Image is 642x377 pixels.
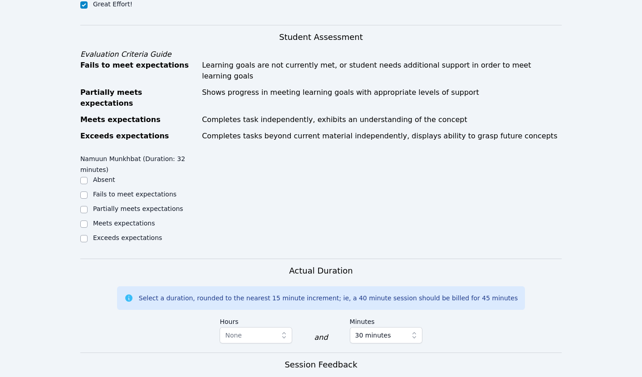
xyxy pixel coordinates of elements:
h3: Actual Duration [289,264,353,277]
label: Hours [220,313,292,327]
label: Exceeds expectations [93,234,162,241]
div: Completes tasks beyond current material independently, displays ability to grasp future concepts [202,131,562,142]
span: 30 minutes [355,330,391,341]
div: and [314,332,328,343]
div: Shows progress in meeting learning goals with appropriate levels of support [202,87,562,109]
div: Learning goals are not currently met, or student needs additional support in order to meet learni... [202,60,562,82]
label: Partially meets expectations [93,205,183,212]
div: Meets expectations [80,114,196,125]
h3: Student Assessment [80,31,562,44]
div: Evaluation Criteria Guide [80,49,562,60]
div: Completes task independently, exhibits an understanding of the concept [202,114,562,125]
div: Exceeds expectations [80,131,196,142]
span: None [225,332,242,339]
label: Meets expectations [93,220,155,227]
h3: Session Feedback [284,358,357,371]
button: 30 minutes [350,327,422,343]
legend: Namuun Munkhbat (Duration: 32 minutes) [80,151,201,175]
label: Minutes [350,313,422,327]
div: Fails to meet expectations [80,60,196,82]
label: Great Effort! [93,0,132,8]
button: None [220,327,292,343]
div: Select a duration, rounded to the nearest 15 minute increment; ie, a 40 minute session should be ... [139,294,518,303]
div: Partially meets expectations [80,87,196,109]
label: Absent [93,176,115,183]
label: Fails to meet expectations [93,191,176,198]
